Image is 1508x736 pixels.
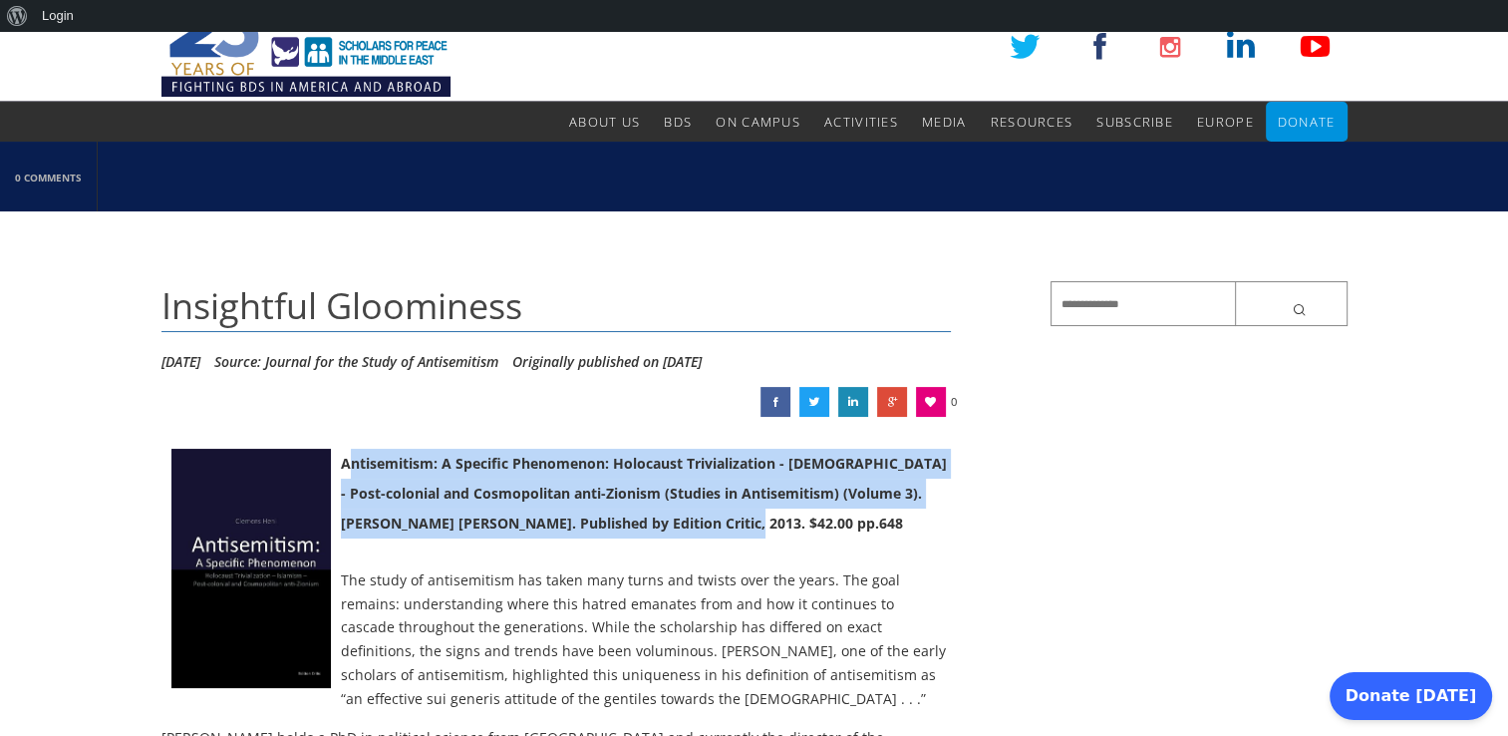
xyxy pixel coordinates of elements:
[341,454,947,533] strong: Antisemitism: A Specific Phenomenon: Holocaust Trivialization - [DEMOGRAPHIC_DATA] - Post-colonia...
[569,113,640,131] span: About Us
[760,387,790,417] a: Insightful Gloominess
[161,568,952,711] p: The study of antisemitism has taken many turns and twists over the years. The goal remains: under...
[214,347,498,377] div: Source: Journal for the Study of Antisemitism
[990,102,1072,142] a: Resources
[716,113,800,131] span: On Campus
[1197,113,1254,131] span: Europe
[951,387,957,417] span: 0
[824,113,898,131] span: Activities
[161,347,200,377] li: [DATE]
[824,102,898,142] a: Activities
[569,102,640,142] a: About Us
[716,102,800,142] a: On Campus
[1096,113,1173,131] span: Subscribe
[512,347,702,377] li: Originally published on [DATE]
[1278,102,1336,142] a: Donate
[922,113,967,131] span: Media
[799,387,829,417] a: Insightful Gloominess
[990,113,1072,131] span: Resources
[664,113,692,131] span: BDS
[1278,113,1336,131] span: Donate
[664,102,692,142] a: BDS
[922,102,967,142] a: Media
[838,387,868,417] a: Insightful Gloominess
[171,449,331,688] img: Insightful Gloominess
[161,281,522,330] span: Insightful Gloominess
[1197,102,1254,142] a: Europe
[877,387,907,417] a: Insightful Gloominess
[1096,102,1173,142] a: Subscribe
